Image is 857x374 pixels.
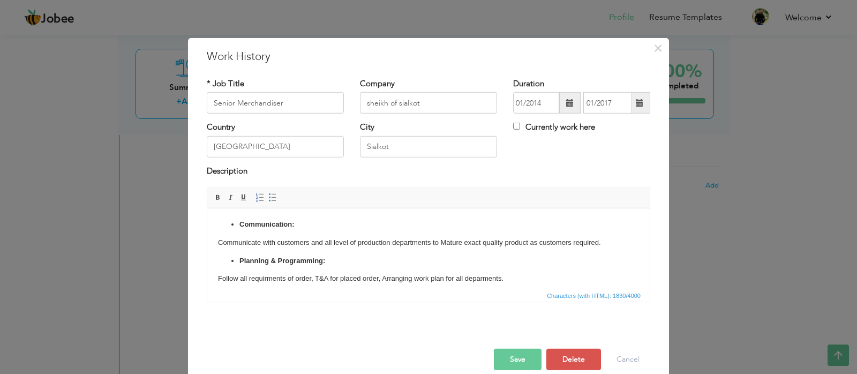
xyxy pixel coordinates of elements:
button: Close [649,40,666,57]
input: Currently work here [513,123,520,130]
a: Bold [212,192,224,204]
a: Underline [238,192,250,204]
span: Characters (with HTML): 1830/4000 [545,291,643,301]
a: Insert/Remove Bulleted List [267,192,279,204]
input: From [513,92,559,114]
strong: Communication: [32,12,87,20]
label: Company [360,78,395,89]
label: * Job Title [207,78,244,89]
div: Statistics [545,291,644,301]
input: Present [583,92,632,114]
button: Save [494,349,542,370]
label: Currently work here [513,122,595,133]
a: Italic [225,192,237,204]
a: Insert/Remove Numbered List [254,192,266,204]
label: Description [207,166,247,177]
strong: Planning & Programming: [32,48,118,56]
h3: Work History [207,49,650,65]
label: City [360,122,374,133]
label: Duration [513,78,544,89]
span: × [653,39,663,58]
button: Delete [546,349,601,370]
label: Country [207,122,235,133]
iframe: Rich Text Editor, workEditor [207,208,650,289]
button: Cancel [606,349,650,370]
